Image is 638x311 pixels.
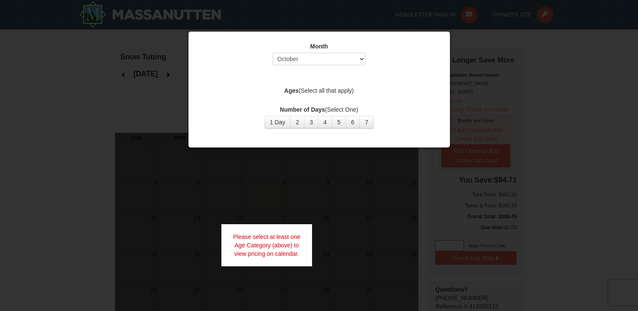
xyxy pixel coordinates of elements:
button: 5 [332,116,346,129]
button: 2 [290,116,304,129]
button: 1 Day [264,116,291,129]
div: Please select at least one Age Category (above) to view pricing on calendar. [221,224,312,266]
strong: Ages [284,87,299,94]
button: 6 [346,116,360,129]
button: 4 [318,116,332,129]
button: 7 [359,116,374,129]
label: (Select all that apply) [199,86,439,95]
strong: Number of Days [280,106,325,113]
button: 3 [304,116,318,129]
label: (Select One) [199,105,439,114]
strong: Month [310,43,328,50]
